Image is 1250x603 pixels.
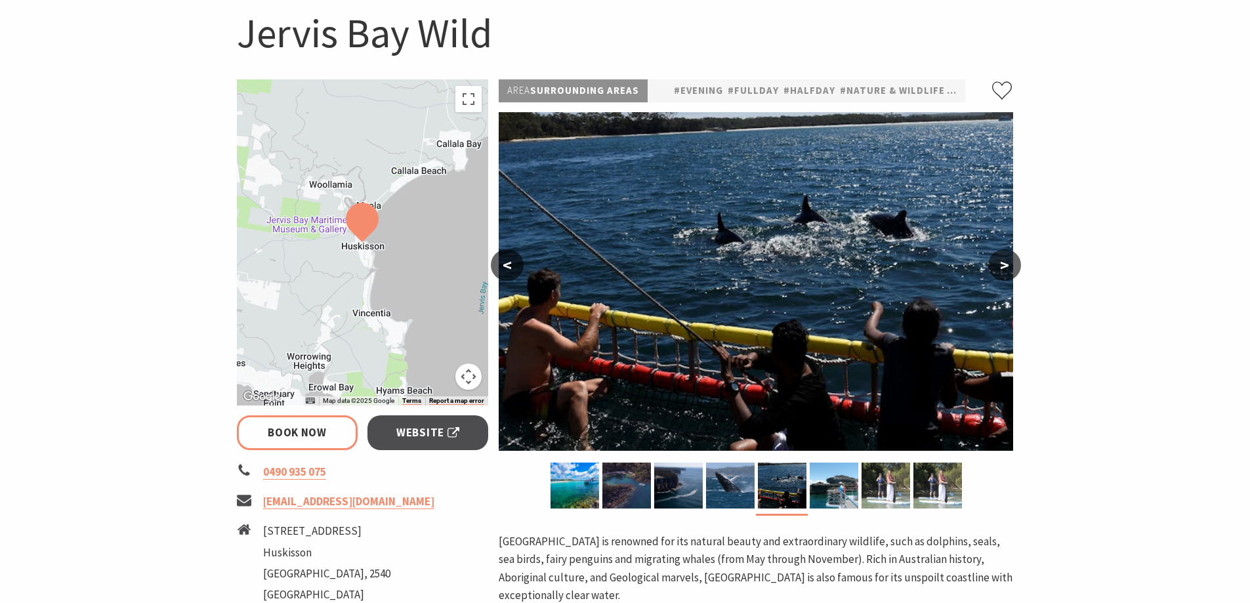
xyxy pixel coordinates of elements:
[674,83,723,99] a: #Evening
[237,7,1014,60] h1: Jervis Bay Wild
[263,522,390,540] li: [STREET_ADDRESS]
[862,463,910,509] img: SUP Hire
[728,83,779,99] a: #fullday
[810,463,858,509] img: Port Venture Inclusive Vessel
[507,84,530,96] span: Area
[455,86,482,112] button: Toggle fullscreen view
[499,112,1013,451] img: Summer Boom Netting
[263,494,434,509] a: [EMAIL_ADDRESS][DOMAIN_NAME]
[758,463,806,509] img: Summer Boom Netting
[491,249,524,281] button: <
[402,397,421,405] a: Terms (opens in new tab)
[706,463,755,509] img: Humpback Whale
[551,463,599,509] img: Disabled Access Vessel
[913,463,962,509] img: SUP Hire
[240,388,283,405] img: Google
[263,544,390,562] li: Huskisson
[367,415,489,450] a: Website
[988,249,1021,281] button: >
[237,415,358,450] a: Book Now
[654,463,703,509] img: Pt Perp Lighthouse
[263,465,326,480] a: 0490 935 075
[602,463,651,509] img: Honeymoon Bay Jervis Bay
[240,388,283,405] a: Open this area in Google Maps (opens a new window)
[783,83,835,99] a: #halfday
[263,565,390,583] li: [GEOGRAPHIC_DATA], 2540
[429,397,484,405] a: Report a map error
[499,79,648,102] p: Surrounding Areas
[396,424,459,442] span: Website
[323,397,394,404] span: Map data ©2025 Google
[306,396,315,405] button: Keyboard shortcuts
[840,83,945,99] a: #Nature & Wildlife
[455,364,482,390] button: Map camera controls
